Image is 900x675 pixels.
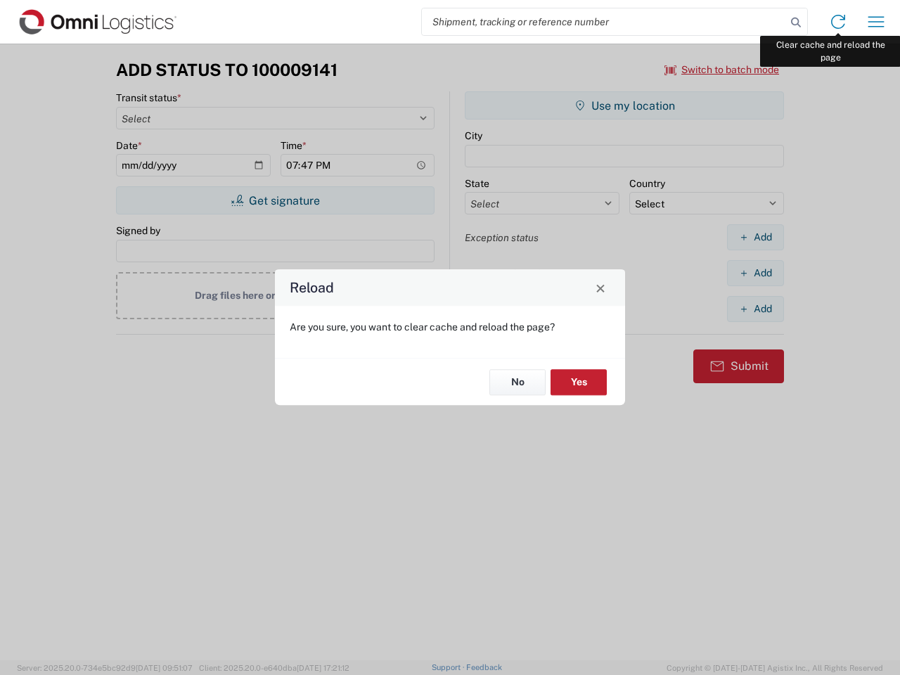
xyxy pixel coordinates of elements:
button: Yes [551,369,607,395]
button: Close [591,278,610,297]
h4: Reload [290,278,334,298]
button: No [489,369,546,395]
input: Shipment, tracking or reference number [422,8,786,35]
p: Are you sure, you want to clear cache and reload the page? [290,321,610,333]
